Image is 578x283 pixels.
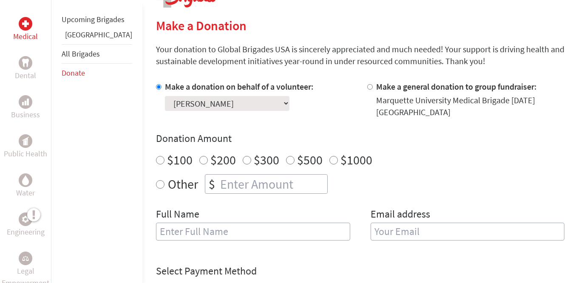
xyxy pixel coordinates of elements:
div: Marquette University Medical Brigade [DATE] [GEOGRAPHIC_DATA] [376,94,565,118]
div: Business [19,95,32,109]
h4: Select Payment Method [156,264,564,278]
img: Water [22,175,29,185]
a: DentalDental [15,56,36,82]
label: Make a donation on behalf of a volunteer: [165,81,314,92]
p: Business [11,109,40,121]
img: Engineering [22,216,29,223]
input: Enter Full Name [156,223,350,241]
h4: Donation Amount [156,132,564,145]
p: Dental [15,70,36,82]
p: Water [16,187,35,199]
div: Medical [19,17,32,31]
p: Public Health [4,148,47,160]
img: Business [22,99,29,105]
a: BusinessBusiness [11,95,40,121]
img: Dental [22,59,29,67]
li: Panama [62,29,132,44]
label: Make a general donation to group fundraiser: [376,81,537,92]
p: Your donation to Global Brigades USA is sincerely appreciated and much needed! Your support is dr... [156,43,564,67]
input: Enter Amount [218,175,327,193]
label: $500 [297,152,323,168]
label: $1000 [340,152,372,168]
p: Engineering [7,226,45,238]
div: Legal Empowerment [19,252,32,265]
li: All Brigades [62,44,132,64]
img: Medical [22,20,29,27]
h2: Make a Donation [156,18,564,33]
p: Medical [13,31,38,42]
a: MedicalMedical [13,17,38,42]
li: Upcoming Brigades [62,10,132,29]
label: Other [168,174,198,194]
a: All Brigades [62,49,100,59]
div: Public Health [19,134,32,148]
a: WaterWater [16,173,35,199]
label: $200 [210,152,236,168]
div: Engineering [19,212,32,226]
img: Public Health [22,137,29,145]
li: Donate [62,64,132,82]
label: Full Name [156,207,199,223]
a: Donate [62,68,85,78]
img: Legal Empowerment [22,256,29,261]
a: [GEOGRAPHIC_DATA] [65,30,132,40]
label: Email address [371,207,430,223]
a: Upcoming Brigades [62,14,125,24]
div: Water [19,173,32,187]
div: Dental [19,56,32,70]
label: $300 [254,152,279,168]
div: $ [205,175,218,193]
a: EngineeringEngineering [7,212,45,238]
label: $100 [167,152,193,168]
a: Public HealthPublic Health [4,134,47,160]
input: Your Email [371,223,565,241]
